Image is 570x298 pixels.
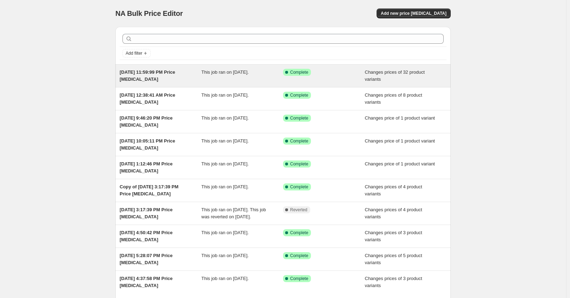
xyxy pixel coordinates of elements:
[290,253,308,259] span: Complete
[365,115,435,121] span: Changes price of 1 product variant
[290,92,308,98] span: Complete
[120,230,173,242] span: [DATE] 4:50:42 PM Price [MEDICAL_DATA]
[365,138,435,144] span: Changes price of 1 product variant
[290,276,308,281] span: Complete
[202,138,249,144] span: This job ran on [DATE].
[115,10,183,17] span: NA Bulk Price Editor
[365,276,422,288] span: Changes prices of 3 product variants
[202,207,266,219] span: This job ran on [DATE]. This job was reverted on [DATE].
[290,69,308,75] span: Complete
[365,161,435,166] span: Changes price of 1 product variant
[202,184,249,189] span: This job ran on [DATE].
[202,115,249,121] span: This job ran on [DATE].
[120,184,179,196] span: Copy of [DATE] 3:17:39 PM Price [MEDICAL_DATA]
[290,230,308,236] span: Complete
[120,276,173,288] span: [DATE] 4:37:58 PM Price [MEDICAL_DATA]
[120,69,175,82] span: [DATE] 11:59:99 PM Price [MEDICAL_DATA]
[365,230,422,242] span: Changes prices of 3 product variants
[290,184,308,190] span: Complete
[365,207,422,219] span: Changes prices of 4 product variants
[381,11,446,16] span: Add new price [MEDICAL_DATA]
[365,69,425,82] span: Changes prices of 32 product variants
[202,230,249,235] span: This job ran on [DATE].
[202,253,249,258] span: This job ran on [DATE].
[202,92,249,98] span: This job ran on [DATE].
[290,207,307,213] span: Reverted
[120,115,173,128] span: [DATE] 9:46:20 PM Price [MEDICAL_DATA]
[120,138,175,151] span: [DATE] 10:05:11 PM Price [MEDICAL_DATA]
[377,8,451,18] button: Add new price [MEDICAL_DATA]
[120,92,175,105] span: [DATE] 12:38:41 AM Price [MEDICAL_DATA]
[365,184,422,196] span: Changes prices of 4 product variants
[290,115,308,121] span: Complete
[122,49,151,57] button: Add filter
[126,50,142,56] span: Add filter
[365,253,422,265] span: Changes prices of 5 product variants
[202,69,249,75] span: This job ran on [DATE].
[120,207,173,219] span: [DATE] 3:17:39 PM Price [MEDICAL_DATA]
[202,276,249,281] span: This job ran on [DATE].
[202,161,249,166] span: This job ran on [DATE].
[120,253,173,265] span: [DATE] 5:28:07 PM Price [MEDICAL_DATA]
[290,138,308,144] span: Complete
[120,161,173,174] span: [DATE] 1:12:46 PM Price [MEDICAL_DATA]
[365,92,422,105] span: Changes prices of 8 product variants
[290,161,308,167] span: Complete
